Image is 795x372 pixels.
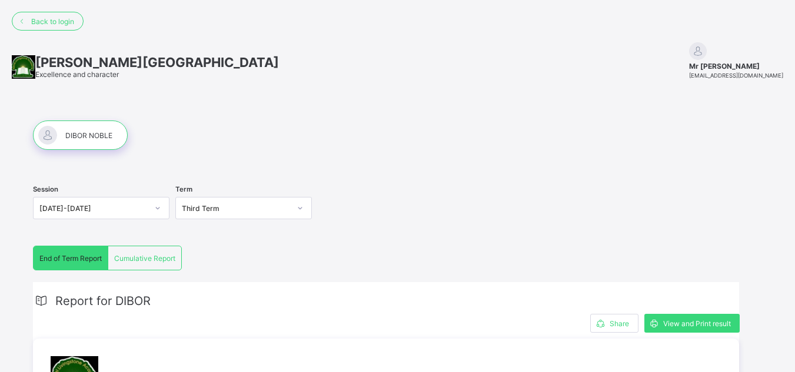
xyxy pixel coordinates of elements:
[33,185,58,193] span: Session
[689,62,783,71] span: Mr [PERSON_NAME]
[175,185,192,193] span: Term
[689,42,707,60] img: default.svg
[689,72,783,79] span: [EMAIL_ADDRESS][DOMAIN_NAME]
[610,319,629,328] span: Share
[114,254,175,263] span: Cumulative Report
[39,254,102,263] span: End of Term Report
[31,17,74,26] span: Back to login
[663,319,731,328] span: View and Print result
[55,294,151,308] span: Report for DIBOR
[39,204,148,213] div: [DATE]-[DATE]
[12,55,35,79] img: School logo
[35,70,119,79] span: Excellence and character
[182,204,290,213] div: Third Term
[35,55,279,70] span: [PERSON_NAME][GEOGRAPHIC_DATA]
